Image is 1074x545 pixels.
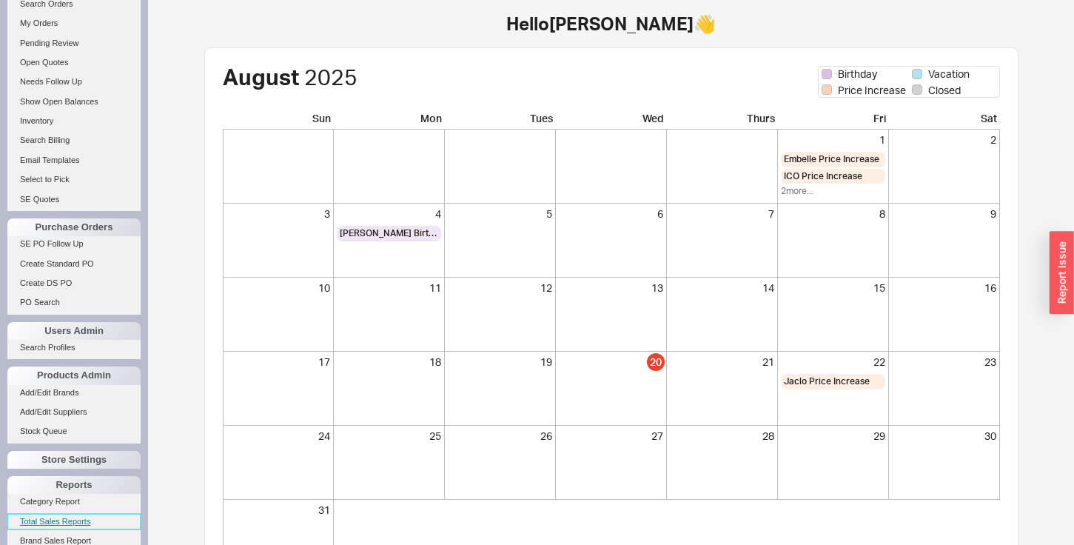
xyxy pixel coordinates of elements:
a: SE Quotes [7,192,141,207]
div: 18 [337,355,441,370]
a: Show Open Balances [7,94,141,110]
a: Search Profiles [7,340,141,355]
div: 25 [337,429,441,444]
div: Users Admin [7,322,141,340]
div: 14 [670,281,774,295]
span: Vacation [928,67,970,81]
span: Pending Review [20,39,79,47]
div: 3 [226,207,330,221]
div: 1 [781,133,885,147]
a: Category Report [7,494,141,509]
a: Stock Queue [7,424,141,439]
div: 15 [781,281,885,295]
a: Create Standard PO [7,256,141,272]
div: Tues [445,111,556,130]
span: Needs Follow Up [20,77,82,86]
a: Open Quotes [7,55,141,70]
div: Reports [7,476,141,494]
span: ICO Price Increase [784,170,862,183]
div: 10 [226,281,330,295]
div: 9 [892,207,996,221]
a: PO Search [7,295,141,310]
div: Sun [223,111,334,130]
span: Jaclo Price Increase [784,375,870,388]
div: 6 [559,207,663,221]
a: Needs Follow Up [7,74,141,90]
div: 31 [226,503,330,518]
div: 11 [337,281,441,295]
div: Mon [334,111,445,130]
div: 2 more... [781,185,885,198]
div: 28 [670,429,774,444]
div: 5 [448,207,552,221]
div: 26 [448,429,552,444]
div: 23 [892,355,996,370]
div: Sat [889,111,1000,130]
span: [PERSON_NAME] Birthday [340,227,438,240]
a: Select to Pick [7,172,141,187]
a: Email Templates [7,153,141,168]
a: Inventory [7,113,141,129]
a: My Orders [7,16,141,31]
a: Create DS PO [7,275,141,291]
div: 30 [892,429,996,444]
div: 7 [670,207,774,221]
span: 2025 [304,63,358,90]
span: Closed [928,83,961,98]
div: 21 [670,355,774,370]
h1: Hello [PERSON_NAME] 👋 [163,15,1059,33]
a: Add/Edit Suppliers [7,404,141,420]
div: Thurs [667,111,778,130]
div: 16 [892,281,996,295]
div: Store Settings [7,451,141,469]
div: Wed [556,111,667,130]
div: 24 [226,429,330,444]
div: 4 [337,207,441,221]
a: Add/Edit Brands [7,385,141,401]
div: 12 [448,281,552,295]
span: Birthday [838,67,877,81]
div: 22 [781,355,885,370]
div: 13 [559,281,663,295]
span: August [223,63,299,90]
div: Products Admin [7,367,141,384]
div: Purchase Orders [7,218,141,236]
a: SE PO Follow Up [7,236,141,252]
div: 20 [647,353,665,371]
div: 17 [226,355,330,370]
div: 29 [781,429,885,444]
a: Search Billing [7,133,141,148]
div: 27 [559,429,663,444]
a: Total Sales Reports [7,514,141,529]
div: Fri [778,111,889,130]
span: Price Increase [838,83,906,98]
div: 19 [448,355,552,370]
div: 2 [892,133,996,147]
a: Pending Review [7,36,141,51]
div: 8 [781,207,885,221]
span: Embelle Price Increase [784,153,879,166]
